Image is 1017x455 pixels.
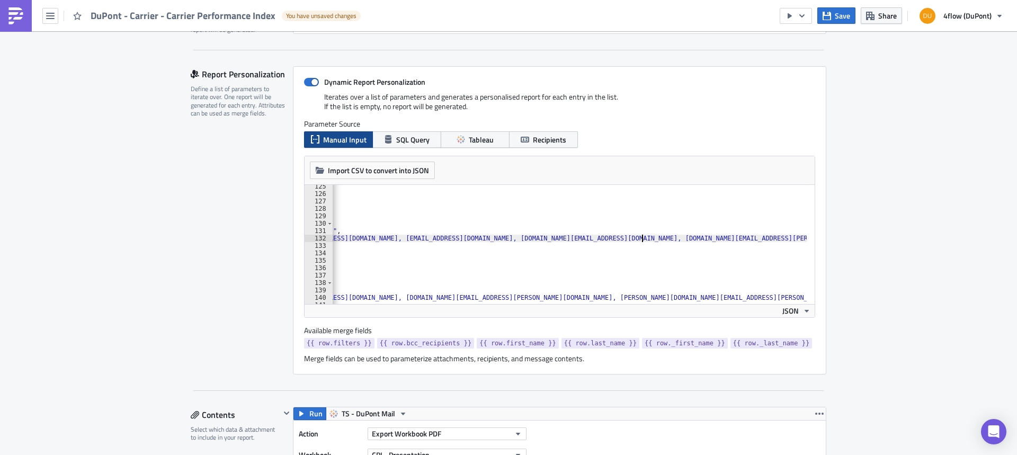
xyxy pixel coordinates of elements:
[305,249,333,257] div: 134
[299,426,362,442] label: Action
[191,1,286,34] div: Optionally, perform a condition check before generating and sending a report. Only if true, the r...
[91,10,276,22] span: DuPont - Carrier - Carrier Performance Index
[642,338,728,349] a: {{ row._first_name }}
[305,198,333,205] div: 127
[377,338,474,349] a: {{ row.bcc_recipients }}
[564,338,637,349] span: {{ row.last_name }}
[4,56,506,65] p: In case of any questions please contact: [EMAIL_ADDRESS][DOMAIN_NAME]
[645,338,725,349] span: {{ row._first_name }}
[305,242,333,249] div: 133
[396,134,430,145] span: SQL Query
[305,212,333,220] div: 129
[305,220,333,227] div: 130
[305,183,333,190] div: 125
[4,16,506,24] p: please find attached carrier performance index.
[191,85,286,118] div: Define a list of parameters to iterate over. One report will be generated for each entry. Attribu...
[943,10,992,21] span: 4flow (DuPont)
[25,32,506,40] li: PDF file: overview of performance in transport orders and a presentation explaining in detail the...
[305,235,333,242] div: 132
[441,131,510,148] button: Tableau
[324,76,425,87] strong: Dynamic Report Personalization
[730,338,813,349] a: {{ row._last_name }}
[918,7,936,25] img: Avatar
[305,301,333,309] div: 141
[4,68,506,76] p: Many thanks in advance
[323,134,367,145] span: Manual Input
[835,10,850,21] span: Save
[293,407,326,420] button: Run
[326,407,411,420] button: TS - DuPont Mail
[280,407,293,420] button: Hide content
[304,92,815,119] div: Iterates over a list of parameters and generates a personalised report for each entry in the list...
[305,257,333,264] div: 135
[782,305,799,316] span: JSON
[368,427,527,440] button: Export Workbook PDF
[981,419,1006,444] div: Open Intercom Messenger
[304,338,374,349] a: {{ row.filters }}
[305,190,333,198] div: 126
[304,119,815,129] label: Parameter Source
[309,407,323,420] span: Run
[304,131,373,148] button: Manual Input
[372,131,441,148] button: SQL Query
[305,272,333,279] div: 137
[342,407,395,420] span: TS - DuPont Mail
[817,7,855,24] button: Save
[913,4,1009,28] button: 4flow (DuPont)
[4,4,506,13] p: Dear {{ row.last_name }} - Team,
[4,4,506,88] body: Rich Text Area. Press ALT-0 for help.
[305,205,333,212] div: 128
[779,305,815,317] button: JSON
[479,338,556,349] span: {{ row.first_name }}
[286,12,356,20] span: You have unsaved changes
[477,338,559,349] a: {{ row.first_name }}
[304,354,815,363] div: Merge fields can be used to parameterize attachments, recipients, and message contents.
[469,134,494,145] span: Tableau
[861,7,902,24] button: Share
[509,131,578,148] button: Recipients
[328,165,429,176] span: Import CSV to convert into JSON
[533,134,566,145] span: Recipients
[305,279,333,287] div: 138
[191,66,293,82] div: Report Personalization
[304,326,383,335] label: Available merge fields
[561,338,639,349] a: {{ row.last_name }}
[307,338,372,349] span: {{ row.filters }}
[878,10,897,21] span: Share
[305,264,333,272] div: 136
[191,425,280,442] div: Select which data & attachment to include in your report.
[310,162,435,179] button: Import CSV to convert into JSON
[4,79,506,88] p: Dupont-Control Tower
[372,428,441,439] span: Export Workbook PDF
[25,40,506,49] li: Excel files: raw data for each of the indicators shown in the pdf file
[7,7,24,24] img: PushMetrics
[305,227,333,235] div: 131
[380,338,471,349] span: {{ row.bcc_recipients }}
[305,287,333,294] div: 139
[305,294,333,301] div: 140
[191,407,280,423] div: Contents
[733,338,810,349] span: {{ row._last_name }}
